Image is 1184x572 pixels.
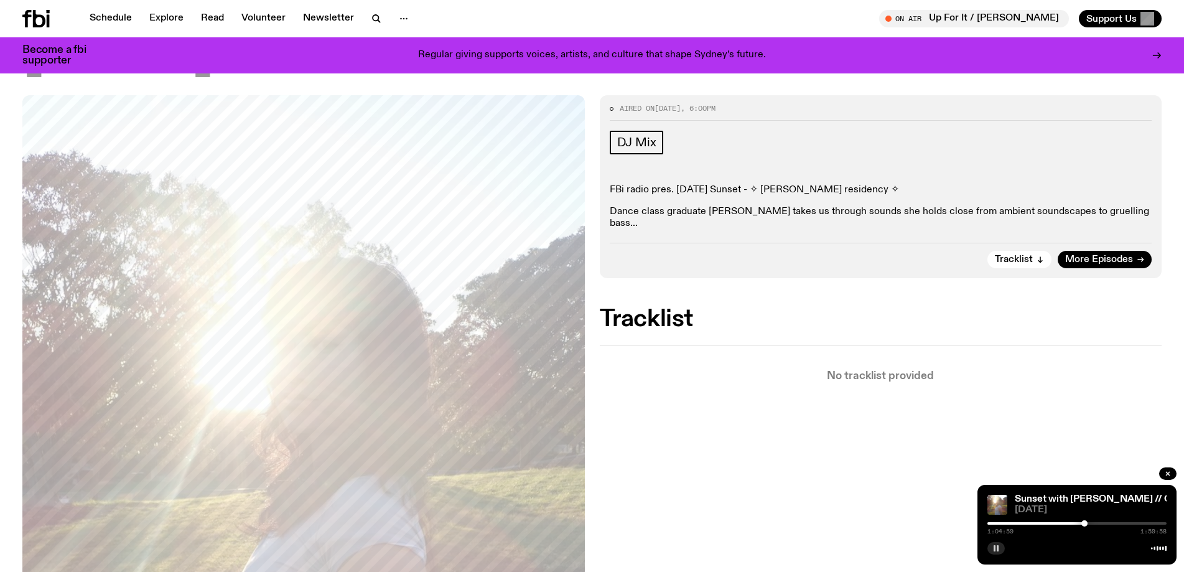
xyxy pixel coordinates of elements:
[987,528,1014,535] span: 1:04:59
[142,10,191,27] a: Explore
[610,206,1152,230] p: Dance class graduate [PERSON_NAME] takes us through sounds she holds close from ambient soundscap...
[1140,528,1167,535] span: 1:59:58
[1015,505,1167,515] span: [DATE]
[655,103,681,113] span: [DATE]
[600,371,1162,382] p: No tracklist provided
[296,10,361,27] a: Newsletter
[1058,251,1152,268] a: More Episodes
[82,10,139,27] a: Schedule
[600,308,1162,331] h2: Tracklist
[418,50,766,61] p: Regular giving supports voices, artists, and culture that shape Sydney’s future.
[22,24,213,80] span: [DATE]
[995,255,1033,265] span: Tracklist
[987,251,1051,268] button: Tracklist
[1065,255,1133,265] span: More Episodes
[620,103,655,113] span: Aired on
[1086,13,1137,24] span: Support Us
[681,103,716,113] span: , 6:00pm
[879,10,1069,27] button: On AirUp For It / [PERSON_NAME]
[610,131,664,154] a: DJ Mix
[234,10,293,27] a: Volunteer
[617,136,656,149] span: DJ Mix
[193,10,231,27] a: Read
[1079,10,1162,27] button: Support Us
[22,45,102,66] h3: Become a fbi supporter
[610,184,1152,196] p: FBi radio pres. [DATE] Sunset - ✧ [PERSON_NAME] residency ✧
